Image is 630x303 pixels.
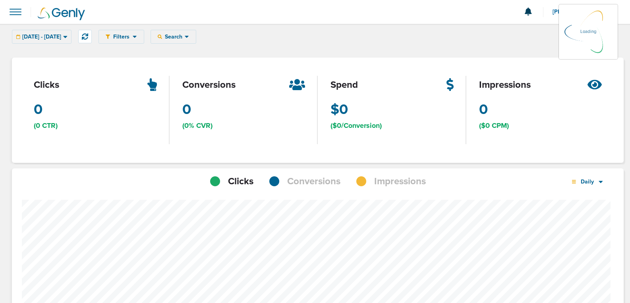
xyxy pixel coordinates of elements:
[182,100,191,120] span: 0
[576,178,599,185] span: Daily
[34,121,58,131] span: (0 CTR)
[330,100,348,120] span: $0
[34,100,43,120] span: 0
[182,121,213,131] span: (0% CVR)
[553,9,602,15] span: [PERSON_NAME]
[374,175,426,188] span: Impressions
[182,78,236,92] span: conversions
[287,175,340,188] span: Conversions
[38,8,85,20] img: Genly
[479,100,488,120] span: 0
[34,78,59,92] span: clicks
[479,78,531,92] span: impressions
[228,175,253,188] span: Clicks
[580,27,596,37] p: Loading
[479,121,509,131] span: ($0 CPM)
[330,78,358,92] span: spend
[330,121,382,131] span: ($0/Conversion)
